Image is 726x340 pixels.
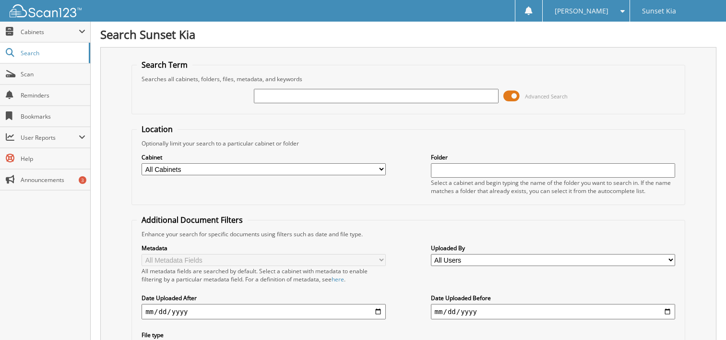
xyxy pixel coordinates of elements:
[21,176,85,184] span: Announcements
[21,49,84,57] span: Search
[142,294,386,302] label: Date Uploaded After
[332,275,344,283] a: here
[21,155,85,163] span: Help
[21,91,85,99] span: Reminders
[137,230,680,238] div: Enhance your search for specific documents using filters such as date and file type.
[431,179,675,195] div: Select a cabinet and begin typing the name of the folder you want to search in. If the name match...
[100,26,716,42] h1: Search Sunset Kia
[21,134,79,142] span: User Reports
[137,139,680,147] div: Optionally limit your search to a particular cabinet or folder
[137,75,680,83] div: Searches all cabinets, folders, files, metadata, and keywords
[10,4,82,17] img: scan123-logo-white.svg
[137,124,178,134] legend: Location
[525,93,568,100] span: Advanced Search
[79,176,86,184] div: 3
[431,244,675,252] label: Uploaded By
[142,244,386,252] label: Metadata
[142,267,386,283] div: All metadata fields are searched by default. Select a cabinet with metadata to enable filtering b...
[21,28,79,36] span: Cabinets
[642,8,676,14] span: Sunset Kia
[431,153,675,161] label: Folder
[142,331,386,339] label: File type
[137,60,192,70] legend: Search Term
[142,304,386,319] input: start
[21,112,85,121] span: Bookmarks
[137,215,248,225] legend: Additional Document Filters
[431,294,675,302] label: Date Uploaded Before
[21,70,85,78] span: Scan
[431,304,675,319] input: end
[142,153,386,161] label: Cabinet
[555,8,608,14] span: [PERSON_NAME]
